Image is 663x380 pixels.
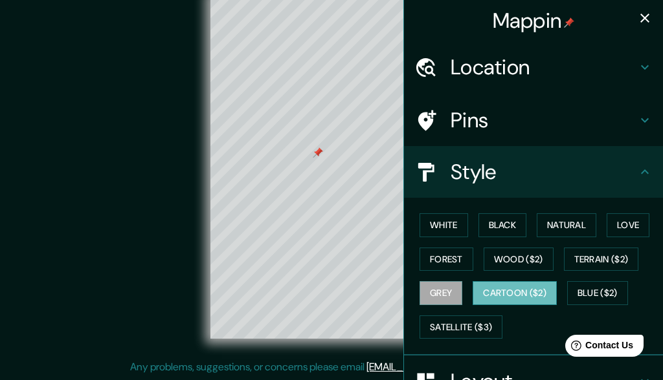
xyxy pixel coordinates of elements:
[404,41,663,93] div: Location
[420,213,468,237] button: White
[567,281,628,305] button: Blue ($2)
[473,281,557,305] button: Cartoon ($2)
[451,54,637,80] h4: Location
[451,159,637,185] h4: Style
[420,281,462,305] button: Grey
[607,213,649,237] button: Love
[404,146,663,198] div: Style
[130,359,528,375] p: Any problems, suggestions, or concerns please email .
[537,213,596,237] button: Natural
[548,330,649,366] iframe: Help widget launcher
[478,213,527,237] button: Black
[420,315,502,339] button: Satellite ($3)
[420,248,473,271] button: Forest
[564,17,574,28] img: pin-icon.png
[404,94,663,146] div: Pins
[366,360,526,374] a: [EMAIL_ADDRESS][DOMAIN_NAME]
[564,248,639,271] button: Terrain ($2)
[493,8,575,34] h4: Mappin
[484,248,554,271] button: Wood ($2)
[451,107,637,133] h4: Pins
